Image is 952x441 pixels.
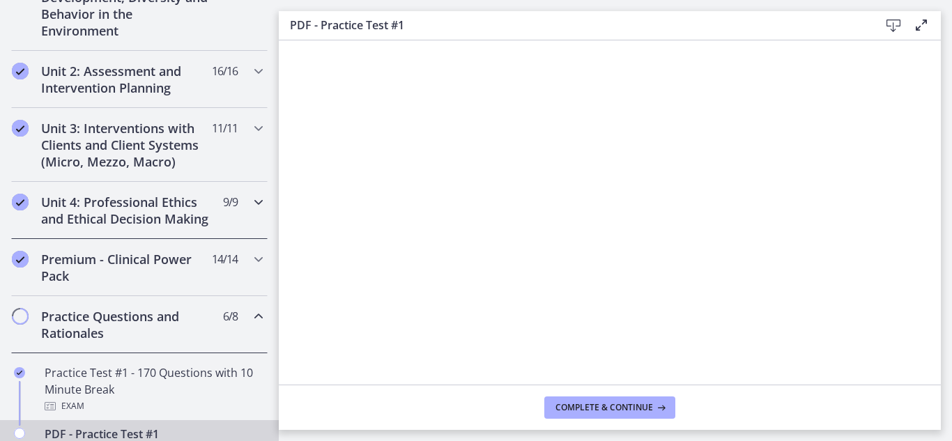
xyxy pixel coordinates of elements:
i: Completed [12,63,29,79]
div: Practice Test #1 - 170 Questions with 10 Minute Break [45,364,262,415]
h2: Unit 3: Interventions with Clients and Client Systems (Micro, Mezzo, Macro) [41,120,211,170]
span: 16 / 16 [212,63,238,79]
button: Complete & continue [544,396,675,419]
span: 14 / 14 [212,251,238,268]
span: 11 / 11 [212,120,238,137]
h2: Unit 4: Professional Ethics and Ethical Decision Making [41,194,211,227]
h2: Practice Questions and Rationales [41,308,211,341]
h3: PDF - Practice Test #1 [290,17,857,33]
i: Completed [12,120,29,137]
span: Complete & continue [555,402,653,413]
h2: Premium - Clinical Power Pack [41,251,211,284]
h2: Unit 2: Assessment and Intervention Planning [41,63,211,96]
i: Completed [12,251,29,268]
i: Completed [14,367,25,378]
span: 6 / 8 [223,308,238,325]
span: 9 / 9 [223,194,238,210]
div: Exam [45,398,262,415]
i: Completed [12,194,29,210]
